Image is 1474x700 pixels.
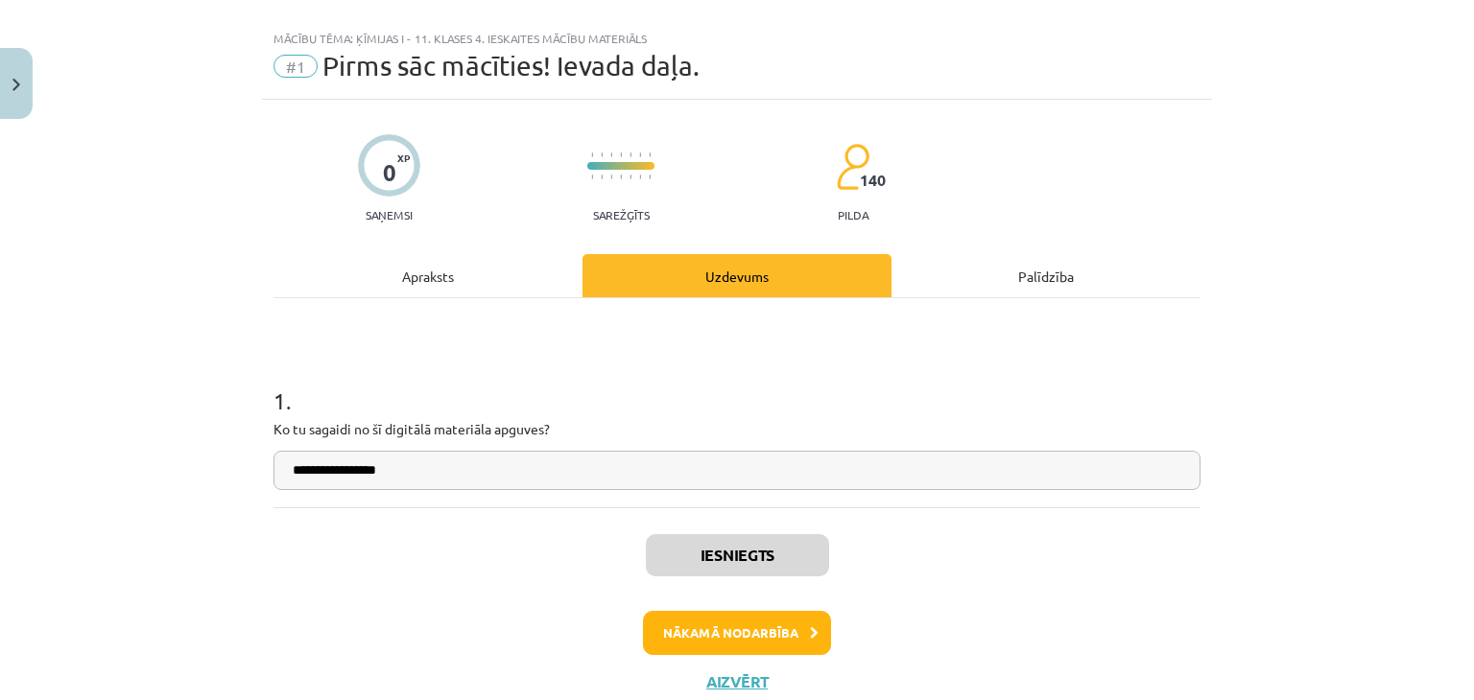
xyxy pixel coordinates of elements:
[322,50,700,82] span: Pirms sāc mācīties! Ievada daļa.
[620,152,622,157] img: icon-short-line-57e1e144782c952c97e751825c79c345078a6d821885a25fce030b3d8c18986b.svg
[601,175,603,179] img: icon-short-line-57e1e144782c952c97e751825c79c345078a6d821885a25fce030b3d8c18986b.svg
[582,254,892,297] div: Uzdevums
[358,208,420,222] p: Saņemsi
[836,143,869,191] img: students-c634bb4e5e11cddfef0936a35e636f08e4e9abd3cc4e673bd6f9a4125e45ecb1.svg
[643,611,831,655] button: Nākamā nodarbība
[630,175,631,179] img: icon-short-line-57e1e144782c952c97e751825c79c345078a6d821885a25fce030b3d8c18986b.svg
[593,208,650,222] p: Sarežģīts
[397,152,410,163] span: XP
[892,254,1201,297] div: Palīdzība
[639,152,641,157] img: icon-short-line-57e1e144782c952c97e751825c79c345078a6d821885a25fce030b3d8c18986b.svg
[860,172,886,189] span: 140
[639,175,641,179] img: icon-short-line-57e1e144782c952c97e751825c79c345078a6d821885a25fce030b3d8c18986b.svg
[649,175,651,179] img: icon-short-line-57e1e144782c952c97e751825c79c345078a6d821885a25fce030b3d8c18986b.svg
[591,152,593,157] img: icon-short-line-57e1e144782c952c97e751825c79c345078a6d821885a25fce030b3d8c18986b.svg
[838,208,868,222] p: pilda
[630,152,631,157] img: icon-short-line-57e1e144782c952c97e751825c79c345078a6d821885a25fce030b3d8c18986b.svg
[273,354,1201,413] h1: 1 .
[383,159,396,186] div: 0
[601,152,603,157] img: icon-short-line-57e1e144782c952c97e751825c79c345078a6d821885a25fce030b3d8c18986b.svg
[591,175,593,179] img: icon-short-line-57e1e144782c952c97e751825c79c345078a6d821885a25fce030b3d8c18986b.svg
[273,254,582,297] div: Apraksts
[610,152,612,157] img: icon-short-line-57e1e144782c952c97e751825c79c345078a6d821885a25fce030b3d8c18986b.svg
[273,32,1201,45] div: Mācību tēma: Ķīmijas i - 11. klases 4. ieskaites mācību materiāls
[649,152,651,157] img: icon-short-line-57e1e144782c952c97e751825c79c345078a6d821885a25fce030b3d8c18986b.svg
[273,55,318,78] span: #1
[646,534,829,576] button: Iesniegts
[12,79,20,91] img: icon-close-lesson-0947bae3869378f0d4975bcd49f059093ad1ed9edebbc8119c70593378902aed.svg
[701,672,773,691] button: Aizvērt
[620,175,622,179] img: icon-short-line-57e1e144782c952c97e751825c79c345078a6d821885a25fce030b3d8c18986b.svg
[273,419,1201,439] p: Ko tu sagaidi no šī digitālā materiāla apguves?
[610,175,612,179] img: icon-short-line-57e1e144782c952c97e751825c79c345078a6d821885a25fce030b3d8c18986b.svg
